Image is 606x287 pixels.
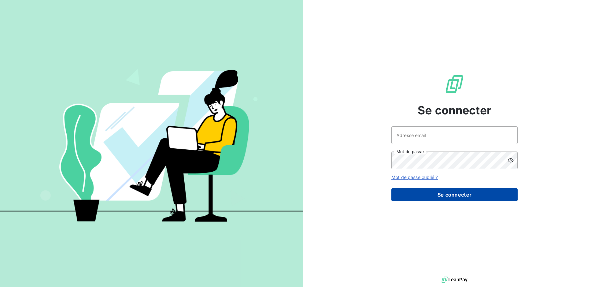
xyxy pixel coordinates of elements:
[418,102,491,119] span: Se connecter
[391,175,438,180] a: Mot de passe oublié ?
[391,188,518,201] button: Se connecter
[391,126,518,144] input: placeholder
[444,74,465,94] img: Logo LeanPay
[442,275,467,284] img: logo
